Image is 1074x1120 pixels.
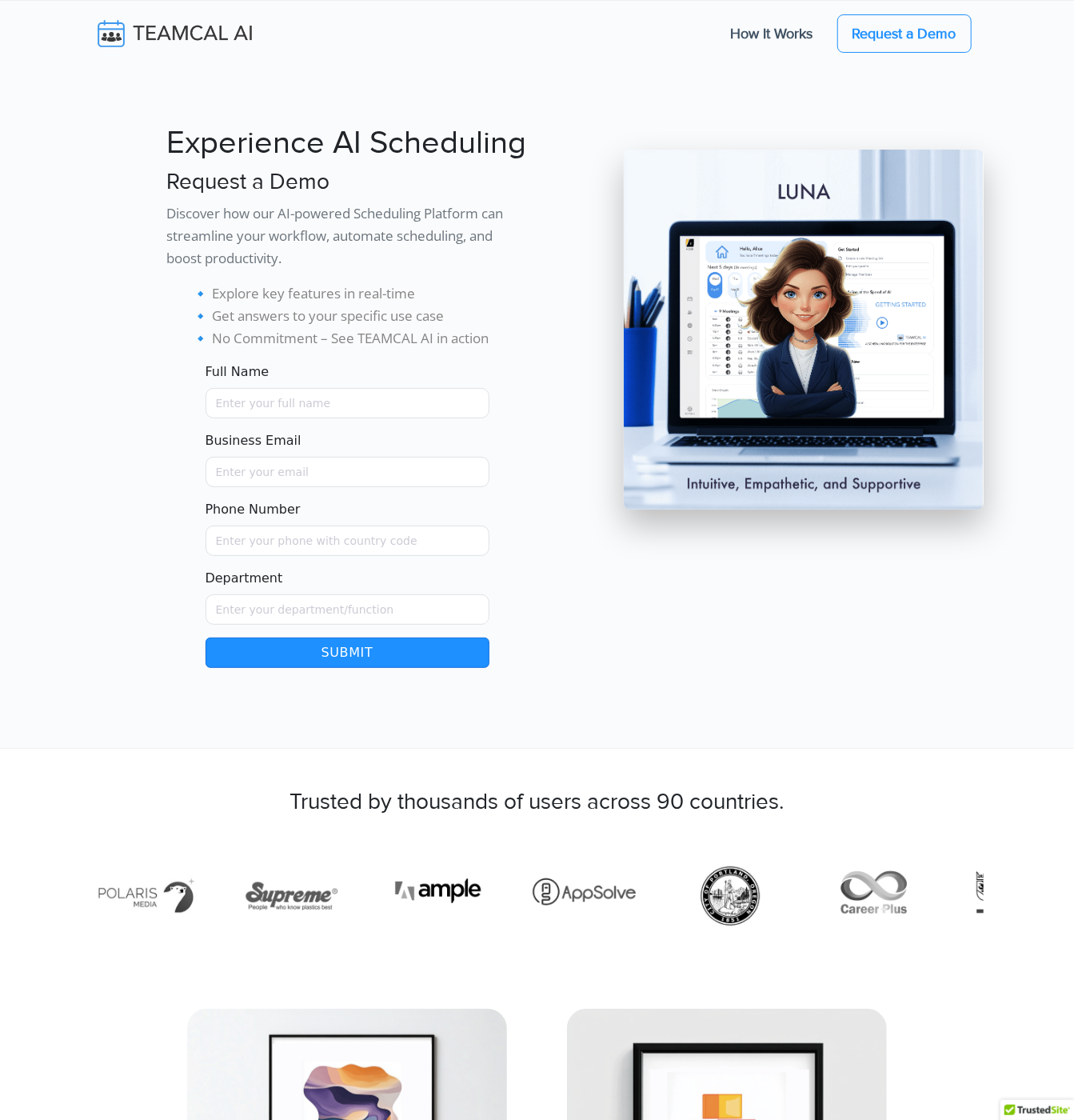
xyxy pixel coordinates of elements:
input: Name must only contain letters and spaces [206,388,489,418]
a: How It Works [715,17,829,50]
li: 🔹 Get answers to your specific use case [193,305,528,327]
img: pic [624,150,984,510]
img: https-www.portland.gov-.png [621,860,729,932]
input: Enter your phone with country code [206,526,489,556]
p: Discover how our AI-powered Scheduling Platform can streamline your workflow, automate scheduling... [167,202,528,270]
h3: Request a Demo [167,169,528,196]
label: Department [206,569,283,588]
a: Request a Demo [837,14,972,53]
img: https-appsolve.com-%E2%80%931.png [475,860,583,932]
label: Business Email [206,431,301,450]
li: 🔹 Explore key features in real-time [193,282,528,305]
li: 🔹 No Commitment – See TEAMCAL AI in action [193,327,528,350]
input: Enter your email [206,457,489,487]
label: Full Name [206,362,269,382]
label: Phone Number [206,500,301,519]
input: Enter your department/function [206,594,489,625]
img: https-ample.co.in-.png [329,860,437,932]
h1: Experience AI Scheduling [167,124,528,162]
h3: Trusted by thousands of users across 90 countries. [91,789,984,816]
img: https-careerpluscanada.com-.png [768,860,876,932]
img: https-www.be.ch-de-start.html.png [914,860,1022,932]
img: http-supreme.co.in-%E2%80%931.png [182,860,290,932]
button: Submit [206,638,489,668]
